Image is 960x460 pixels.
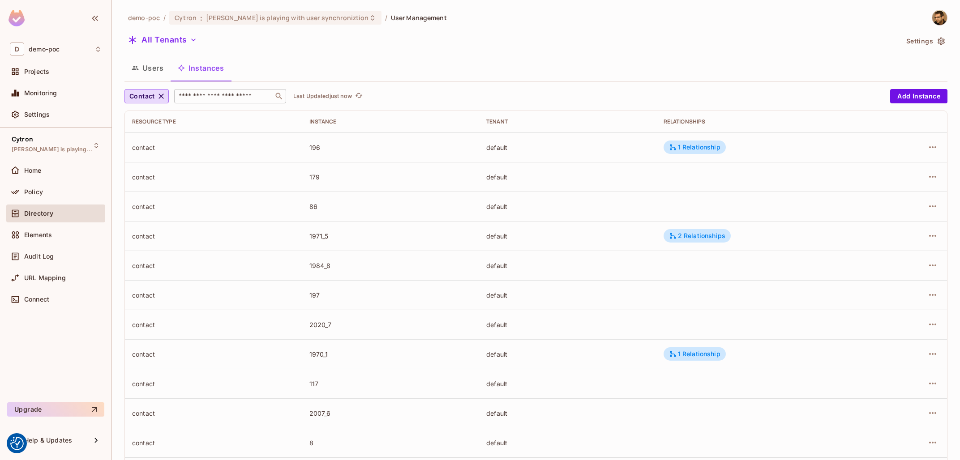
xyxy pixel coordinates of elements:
[163,13,166,22] li: /
[124,89,169,103] button: Contact
[24,231,52,239] span: Elements
[486,173,649,181] div: default
[309,350,472,358] div: 1970_1
[309,173,472,181] div: 179
[385,13,387,22] li: /
[669,232,725,240] div: 2 Relationships
[309,439,472,447] div: 8
[486,409,649,417] div: default
[309,291,472,299] div: 197
[10,437,24,450] button: Consent Preferences
[12,146,92,153] span: [PERSON_NAME] is playing with user synchroniztion
[932,10,947,25] img: Tomáš Jelínek
[664,118,865,125] div: Relationships
[890,89,947,103] button: Add Instance
[132,320,295,329] div: contact
[486,118,649,125] div: Tenant
[24,274,66,281] span: URL Mapping
[24,89,57,97] span: Monitoring
[391,13,447,22] span: User Management
[486,291,649,299] div: default
[132,232,295,240] div: contact
[132,261,295,270] div: contact
[124,33,201,47] button: All Tenants
[309,143,472,152] div: 196
[309,409,472,417] div: 2007_6
[355,92,363,101] span: refresh
[24,188,43,196] span: Policy
[132,202,295,211] div: contact
[486,261,649,270] div: default
[132,409,295,417] div: contact
[24,437,72,444] span: Help & Updates
[132,143,295,152] div: contact
[354,91,364,102] button: refresh
[309,379,472,388] div: 117
[132,118,295,125] div: Resource type
[10,43,24,55] span: D
[669,350,720,358] div: 1 Relationship
[486,202,649,211] div: default
[132,291,295,299] div: contact
[486,379,649,388] div: default
[24,68,49,75] span: Projects
[132,173,295,181] div: contact
[486,320,649,329] div: default
[132,439,295,447] div: contact
[124,57,171,79] button: Users
[24,210,53,217] span: Directory
[128,13,160,22] span: the active workspace
[486,350,649,358] div: default
[24,167,42,174] span: Home
[24,296,49,303] span: Connect
[12,136,33,143] span: Cytron
[486,232,649,240] div: default
[171,57,231,79] button: Instances
[24,253,54,260] span: Audit Log
[669,143,720,151] div: 1 Relationship
[132,350,295,358] div: contact
[24,111,50,118] span: Settings
[206,13,369,22] span: [PERSON_NAME] is playing with user synchroniztion
[309,320,472,329] div: 2020_7
[29,46,60,53] span: Workspace: demo-poc
[10,437,24,450] img: Revisit consent button
[7,402,104,417] button: Upgrade
[132,379,295,388] div: contact
[309,232,472,240] div: 1971_5
[309,261,472,270] div: 1984_8
[903,34,947,48] button: Settings
[175,13,197,22] span: Cytron
[486,439,649,447] div: default
[352,91,364,102] span: Click to refresh data
[486,143,649,152] div: default
[200,14,203,21] span: :
[309,202,472,211] div: 86
[9,10,25,26] img: SReyMgAAAABJRU5ErkJggg==
[293,93,352,100] p: Last Updated just now
[309,118,472,125] div: Instance
[129,91,155,102] span: Contact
